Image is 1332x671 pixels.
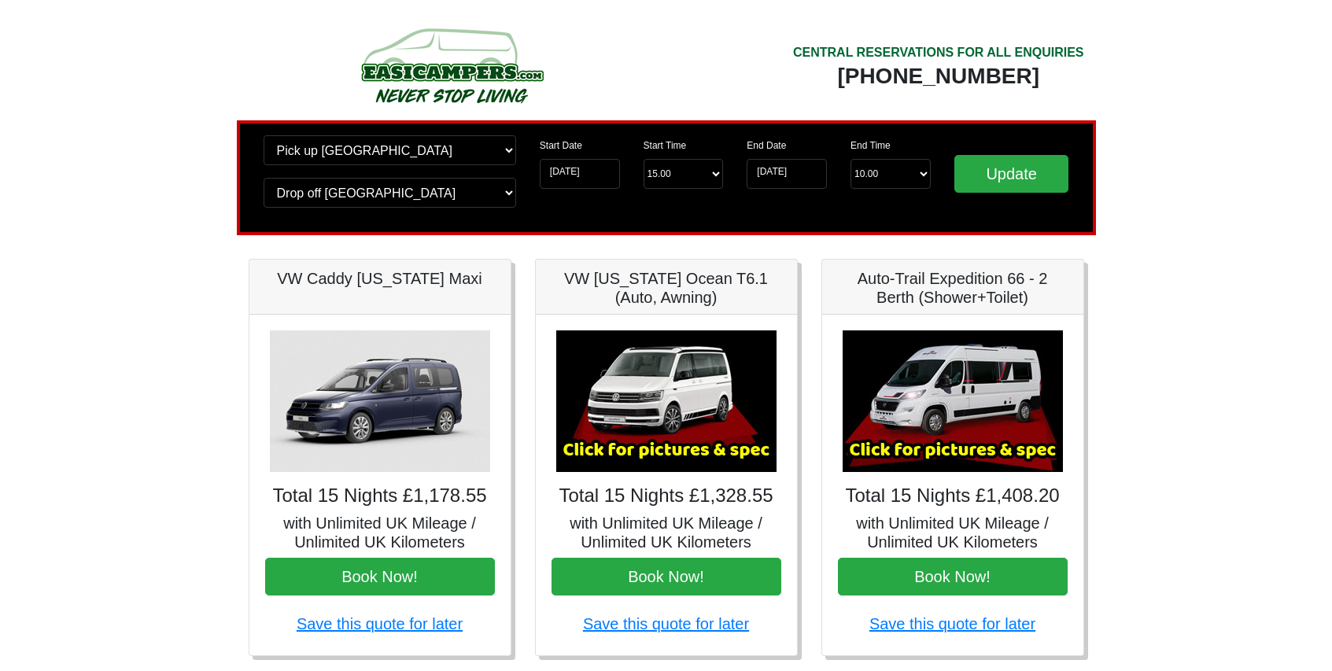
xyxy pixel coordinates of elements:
input: Return Date [747,159,827,189]
h5: VW Caddy [US_STATE] Maxi [265,269,495,288]
button: Book Now! [838,558,1068,595]
button: Book Now! [265,558,495,595]
h5: VW [US_STATE] Ocean T6.1 (Auto, Awning) [552,269,781,307]
label: End Time [850,138,891,153]
img: VW Caddy California Maxi [270,330,490,472]
input: Start Date [540,159,620,189]
label: Start Date [540,138,582,153]
h4: Total 15 Nights £1,178.55 [265,485,495,507]
button: Book Now! [552,558,781,595]
h5: with Unlimited UK Mileage / Unlimited UK Kilometers [552,514,781,551]
h5: with Unlimited UK Mileage / Unlimited UK Kilometers [838,514,1068,551]
div: CENTRAL RESERVATIONS FOR ALL ENQUIRIES [793,43,1084,62]
h4: Total 15 Nights £1,408.20 [838,485,1068,507]
img: VW California Ocean T6.1 (Auto, Awning) [556,330,777,472]
div: [PHONE_NUMBER] [793,62,1084,90]
img: campers-checkout-logo.png [302,22,601,109]
input: Update [954,155,1069,193]
h5: with Unlimited UK Mileage / Unlimited UK Kilometers [265,514,495,551]
a: Save this quote for later [297,615,463,632]
h5: Auto-Trail Expedition 66 - 2 Berth (Shower+Toilet) [838,269,1068,307]
a: Save this quote for later [869,615,1035,632]
label: End Date [747,138,786,153]
a: Save this quote for later [583,615,749,632]
label: Start Time [644,138,687,153]
h4: Total 15 Nights £1,328.55 [552,485,781,507]
img: Auto-Trail Expedition 66 - 2 Berth (Shower+Toilet) [843,330,1063,472]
